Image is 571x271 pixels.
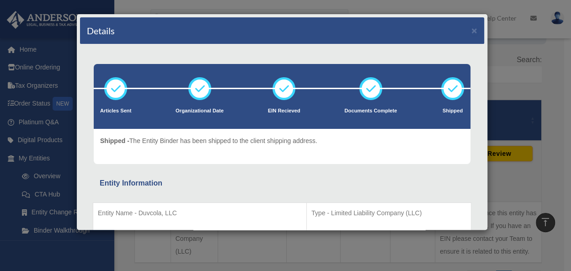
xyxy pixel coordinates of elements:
p: The Entity Binder has been shipped to the client shipping address. [100,135,317,147]
div: Entity Information [100,177,464,190]
span: Shipped - [100,137,129,144]
p: Articles Sent [100,106,131,116]
button: × [471,26,477,35]
p: Entity Name - Duvcola, LLC [98,207,302,219]
h4: Details [87,24,115,37]
p: Type - Limited Liability Company (LLC) [311,207,466,219]
p: Organizational Date [176,106,224,116]
p: Structure - Manager-managed [311,230,466,241]
p: EIN Recieved [268,106,300,116]
p: Documents Complete [344,106,397,116]
p: Shipped [441,106,464,116]
p: Organization State - [US_STATE] [98,230,302,241]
